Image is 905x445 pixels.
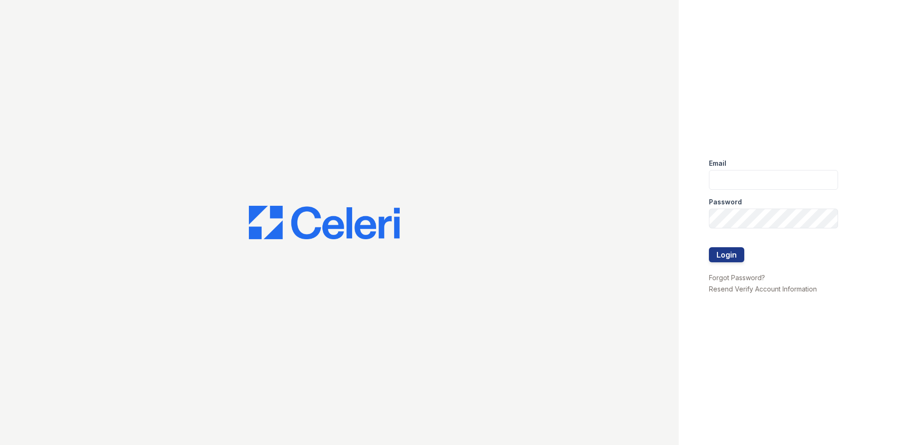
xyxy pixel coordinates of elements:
[709,247,744,262] button: Login
[709,274,765,282] a: Forgot Password?
[249,206,400,240] img: CE_Logo_Blue-a8612792a0a2168367f1c8372b55b34899dd931a85d93a1a3d3e32e68fde9ad4.png
[709,285,817,293] a: Resend Verify Account Information
[709,159,726,168] label: Email
[709,197,742,207] label: Password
